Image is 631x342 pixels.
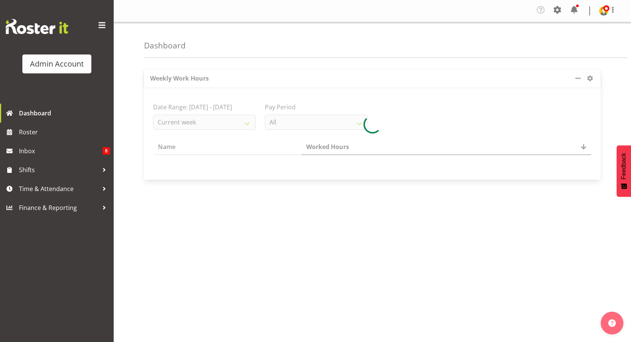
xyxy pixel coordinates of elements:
img: help-xxl-2.png [608,319,616,327]
span: 8 [103,147,110,155]
span: Roster [19,126,110,138]
span: Time & Attendance [19,183,99,194]
span: Inbox [19,145,103,157]
span: Dashboard [19,107,110,119]
span: Feedback [620,153,627,179]
button: Feedback - Show survey [617,145,631,197]
h4: Dashboard [144,41,186,50]
span: Finance & Reporting [19,202,99,213]
div: Admin Account [30,58,84,70]
span: Shifts [19,164,99,176]
img: admin-rosteritf9cbda91fdf824d97c9d6345b1f660ea.png [599,6,608,16]
img: Rosterit website logo [6,19,68,34]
